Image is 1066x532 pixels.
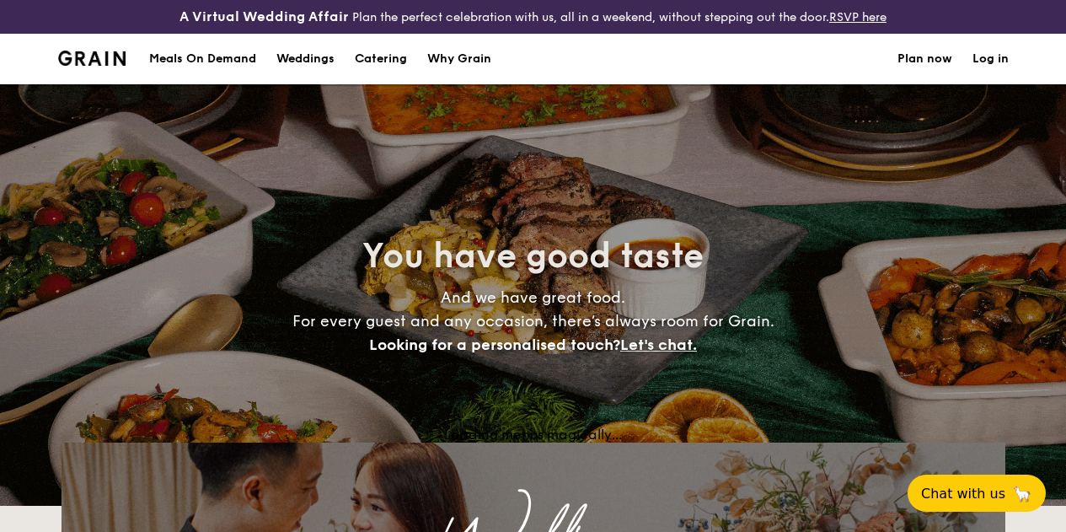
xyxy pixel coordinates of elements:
[179,7,349,27] h4: A Virtual Wedding Affair
[58,51,126,66] a: Logotype
[355,34,407,84] h1: Catering
[292,288,774,354] span: And we have great food. For every guest and any occasion, there’s always room for Grain.
[62,427,1005,443] div: Loading menus magically...
[620,336,697,354] span: Let's chat.
[369,336,620,354] span: Looking for a personalised touch?
[427,34,491,84] div: Why Grain
[972,34,1009,84] a: Log in
[921,486,1005,502] span: Chat with us
[276,34,335,84] div: Weddings
[345,34,417,84] a: Catering
[266,34,345,84] a: Weddings
[178,7,888,27] div: Plan the perfect celebration with us, all in a weekend, without stepping out the door.
[362,236,704,277] span: You have good taste
[417,34,501,84] a: Why Grain
[1012,484,1032,503] span: 🦙
[139,34,266,84] a: Meals On Demand
[58,51,126,66] img: Grain
[149,34,256,84] div: Meals On Demand
[897,34,952,84] a: Plan now
[908,475,1046,512] button: Chat with us🦙
[829,10,887,24] a: RSVP here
